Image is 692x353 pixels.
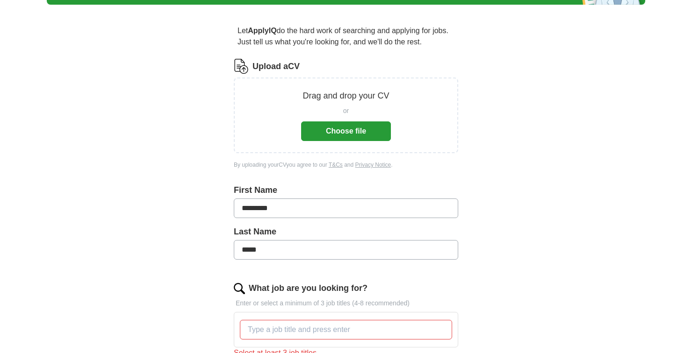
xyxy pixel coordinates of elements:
[234,59,249,74] img: CV Icon
[234,161,458,169] div: By uploading your CV you agree to our and .
[234,283,245,294] img: search.png
[355,162,391,168] a: Privacy Notice
[303,90,389,102] p: Drag and drop your CV
[343,106,349,116] span: or
[234,184,458,197] label: First Name
[248,27,276,35] strong: ApplyIQ
[252,60,300,73] label: Upload a CV
[234,226,458,238] label: Last Name
[234,298,458,308] p: Enter or select a minimum of 3 job titles (4-8 recommended)
[240,320,452,339] input: Type a job title and press enter
[329,162,343,168] a: T&Cs
[234,21,458,51] p: Let do the hard work of searching and applying for jobs. Just tell us what you're looking for, an...
[249,282,368,295] label: What job are you looking for?
[301,121,391,141] button: Choose file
